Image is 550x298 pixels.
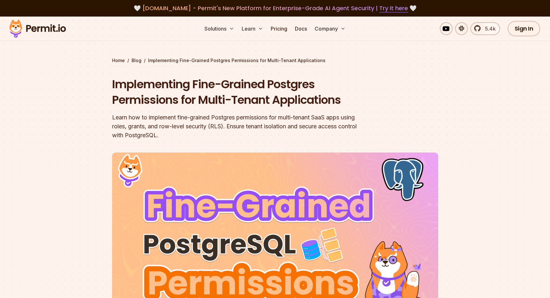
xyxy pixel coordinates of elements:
button: Solutions [202,22,237,35]
div: / / [112,57,438,64]
a: Sign In [508,21,540,36]
a: Try it here [379,4,408,12]
div: Learn how to implement fine-grained Postgres permissions for multi-tenant SaaS apps using roles, ... [112,113,357,140]
h1: Implementing Fine-Grained Postgres Permissions for Multi-Tenant Applications [112,76,357,108]
button: Learn [239,22,266,35]
img: Permit logo [6,18,69,39]
div: 🤍 🤍 [15,4,535,13]
a: 5.4k [470,22,500,35]
span: 5.4k [481,25,496,32]
button: Company [312,22,348,35]
a: Home [112,57,125,64]
a: Blog [132,57,141,64]
span: [DOMAIN_NAME] - Permit's New Platform for Enterprise-Grade AI Agent Security | [142,4,408,12]
a: Pricing [268,22,290,35]
a: Docs [292,22,310,35]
